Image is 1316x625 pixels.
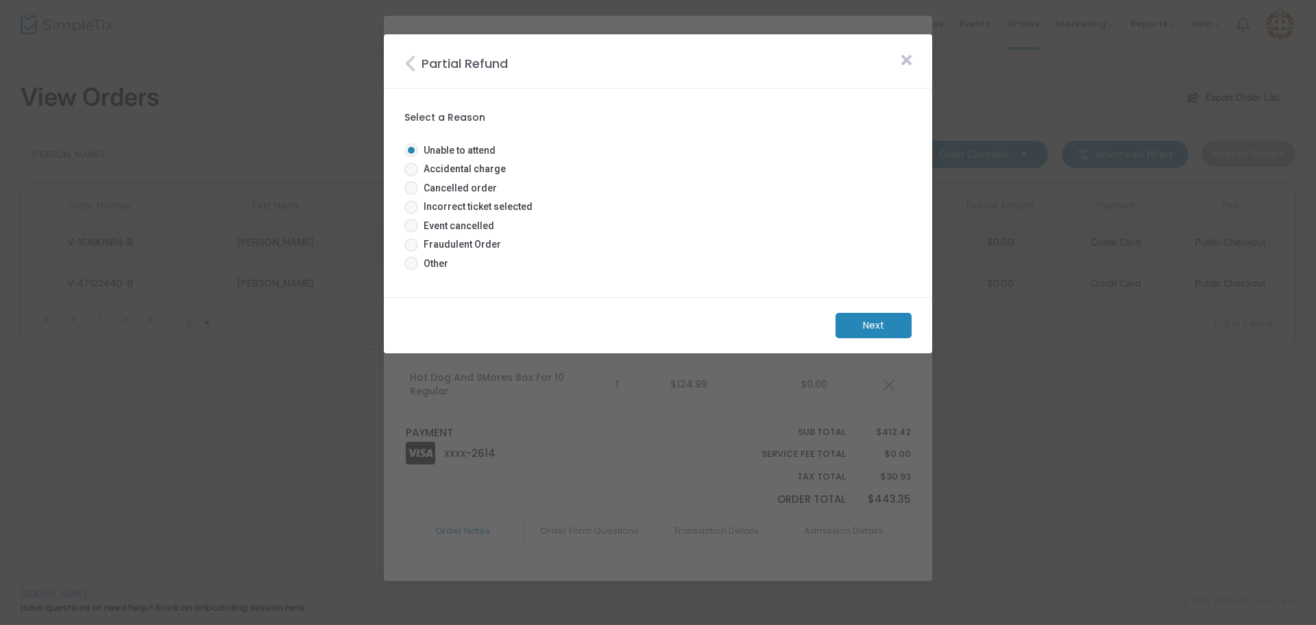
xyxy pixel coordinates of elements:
label: Select a Reason [404,110,912,125]
span: Event cancelled [418,219,494,233]
span: Accidental charge [418,162,506,176]
span: Incorrect ticket selected [418,200,533,214]
m-panel-title: Partial Refund [404,49,508,73]
span: Unable to attend [418,143,496,158]
span: Cancelled order [418,181,497,196]
i: Close [404,54,422,73]
span: Fraudulent Order [418,237,501,252]
m-button: Next [836,313,912,338]
span: Other [418,257,448,271]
